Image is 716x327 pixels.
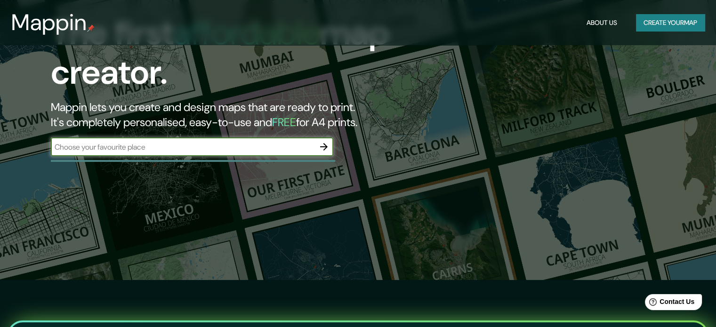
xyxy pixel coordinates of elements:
[11,9,87,36] h3: Mappin
[583,14,621,32] button: About Us
[51,13,409,100] h1: The first map creator.
[636,14,705,32] button: Create yourmap
[272,115,296,129] h5: FREE
[51,142,314,152] input: Choose your favourite place
[51,100,409,130] h2: Mappin lets you create and design maps that are ready to print. It's completely personalised, eas...
[87,24,95,32] img: mappin-pin
[632,290,706,317] iframe: Help widget launcher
